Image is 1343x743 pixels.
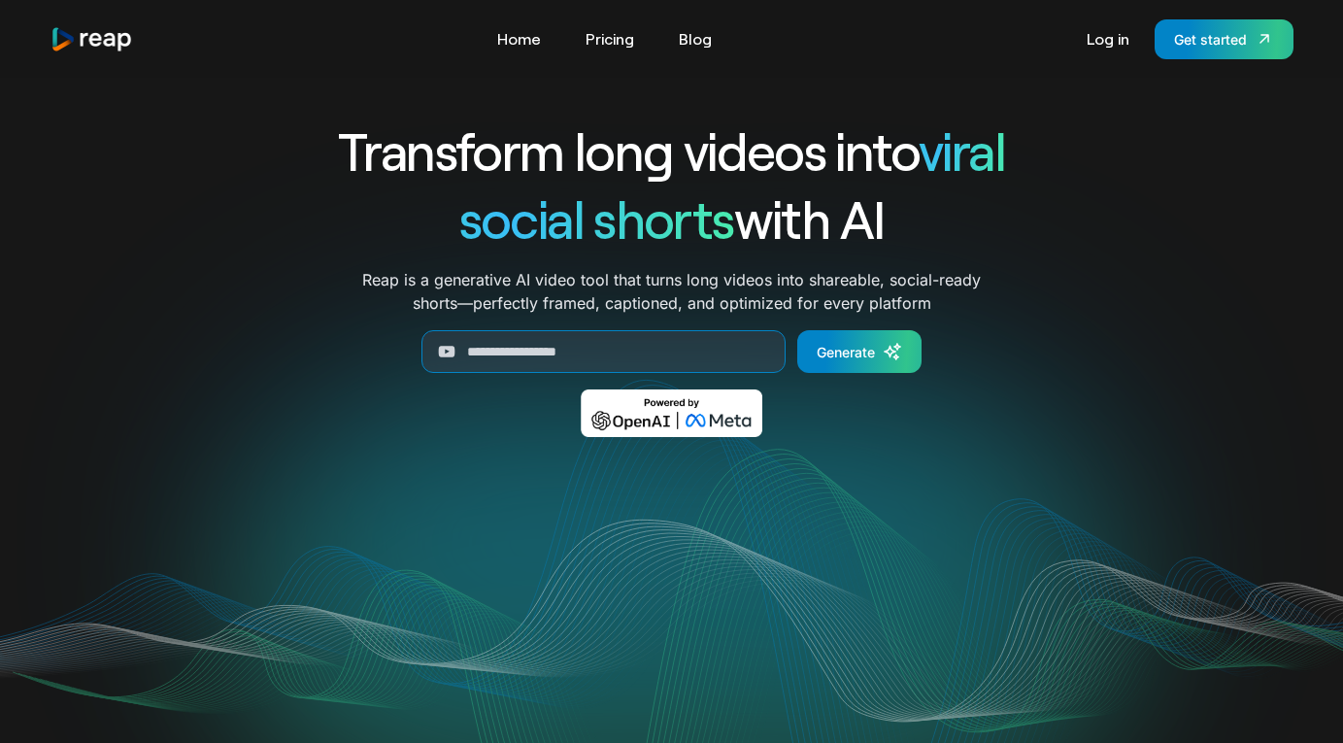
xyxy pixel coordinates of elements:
[797,330,922,373] a: Generate
[817,342,875,362] div: Generate
[362,268,981,315] p: Reap is a generative AI video tool that turns long videos into shareable, social-ready shorts—per...
[50,26,134,52] img: reap logo
[487,23,551,54] a: Home
[1155,19,1293,59] a: Get started
[268,185,1076,253] h1: with AI
[268,330,1076,373] form: Generate Form
[1077,23,1139,54] a: Log in
[459,186,734,250] span: social shorts
[669,23,722,54] a: Blog
[919,118,1005,182] span: viral
[268,117,1076,185] h1: Transform long videos into
[50,26,134,52] a: home
[576,23,644,54] a: Pricing
[581,389,762,437] img: Powered by OpenAI & Meta
[1174,29,1247,50] div: Get started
